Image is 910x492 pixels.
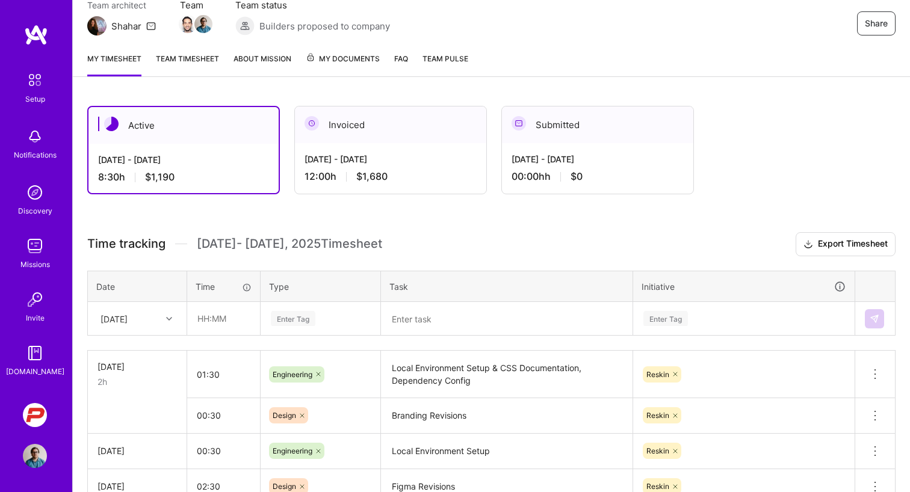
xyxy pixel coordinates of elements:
img: setup [22,67,48,93]
a: Team Member Avatar [196,14,211,34]
textarea: Local Environment Setup & CSS Documentation, Dependency Config [382,352,631,397]
span: Reskin [646,370,669,379]
span: Team Pulse [422,54,468,63]
img: User Avatar [23,444,47,468]
i: icon Mail [146,21,156,31]
textarea: Local Environment Setup [382,435,631,468]
span: Design [273,482,296,491]
span: $1,190 [145,171,175,183]
textarea: Branding Revisions [382,399,631,432]
div: Time [196,280,252,293]
div: [DATE] - [DATE] [305,153,477,165]
div: [DATE] - [DATE] [512,153,684,165]
span: Share [865,17,888,29]
div: Notifications [14,149,57,161]
div: Discovery [18,204,52,217]
span: Builders proposed to company [259,20,390,32]
img: Active [104,117,119,131]
img: bell [23,125,47,149]
a: My timesheet [87,52,141,76]
div: Invite [26,312,45,324]
a: My Documents [306,52,380,76]
img: guide book [23,341,47,365]
th: Task [381,271,633,302]
div: Active [88,107,279,144]
div: Enter Tag [271,309,315,328]
span: [DATE] - [DATE] , 2025 Timesheet [197,236,382,251]
a: Team timesheet [156,52,219,76]
div: 12:00 h [305,170,477,183]
span: Time tracking [87,236,166,251]
img: PCarMarket: Car Marketplace Web App Redesign [23,403,47,427]
input: HH:MM [187,358,260,390]
span: Engineering [273,446,312,455]
div: Shahar [111,20,141,32]
div: Initiative [642,280,846,294]
img: Invoiced [305,116,319,131]
span: Reskin [646,411,669,420]
div: Invoiced [295,106,486,143]
img: logo [24,24,48,46]
a: About Mission [234,52,291,76]
a: Team Pulse [422,52,468,76]
input: HH:MM [187,435,260,467]
button: Export Timesheet [796,232,896,256]
div: Setup [25,93,45,105]
img: Submitted [512,116,526,131]
div: [DATE] [101,312,128,325]
div: Submitted [502,106,693,143]
div: 2h [97,375,177,388]
div: [DATE] [97,360,177,373]
span: Design [273,411,296,420]
img: Invite [23,288,47,312]
input: HH:MM [187,399,260,431]
div: 8:30 h [98,171,269,183]
img: Builders proposed to company [235,16,255,35]
th: Date [88,271,187,302]
img: Team Architect [87,16,107,35]
img: teamwork [23,234,47,258]
span: Engineering [273,370,312,379]
img: discovery [23,180,47,204]
div: [DATE] [97,444,177,457]
span: Reskin [646,482,669,491]
span: $0 [571,170,583,183]
i: icon Download [803,238,813,251]
img: Team Member Avatar [194,15,212,33]
th: Type [261,271,381,302]
a: Team Member Avatar [180,14,196,34]
img: Team Member Avatar [179,15,197,33]
div: [DOMAIN_NAME] [6,365,64,378]
img: Submit [870,314,879,324]
input: HH:MM [188,303,259,334]
button: Share [857,11,896,35]
a: FAQ [394,52,408,76]
div: [DATE] - [DATE] [98,153,269,166]
span: $1,680 [356,170,388,183]
div: Enter Tag [643,309,688,328]
i: icon Chevron [166,316,172,322]
span: Reskin [646,446,669,455]
div: Missions [20,258,50,271]
span: My Documents [306,52,380,66]
a: User Avatar [20,444,50,468]
div: 00:00h h [512,170,684,183]
a: PCarMarket: Car Marketplace Web App Redesign [20,403,50,427]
